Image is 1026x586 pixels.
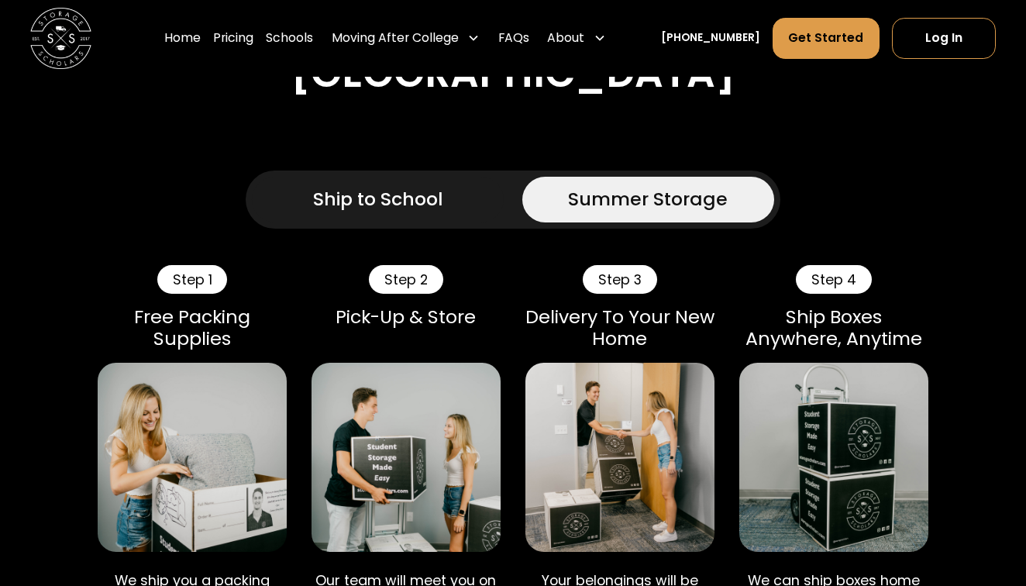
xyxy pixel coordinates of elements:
[661,30,760,47] a: [PHONE_NUMBER]
[266,17,313,60] a: Schools
[332,29,459,47] div: Moving After College
[547,29,584,47] div: About
[498,17,529,60] a: FAQs
[30,8,91,69] img: Storage Scholars main logo
[157,265,227,294] div: Step 1
[325,17,486,60] div: Moving After College
[164,17,201,60] a: Home
[369,265,442,294] div: Step 2
[583,265,656,294] div: Step 3
[773,18,880,59] a: Get Started
[892,18,996,59] a: Log In
[291,50,735,97] h2: [GEOGRAPHIC_DATA]
[541,17,611,60] div: About
[739,306,928,350] div: Ship Boxes Anywhere, Anytime
[525,363,714,552] img: Storage Scholars delivery.
[312,363,501,552] img: Storage Scholars pick up.
[796,265,871,294] div: Step 4
[213,17,253,60] a: Pricing
[568,185,728,212] div: Summer Storage
[98,363,287,552] img: Packing a Storage Scholars box.
[98,306,287,350] div: Free Packing Supplies
[313,185,443,212] div: Ship to School
[739,363,928,552] img: Shipping Storage Scholars boxes.
[525,306,714,350] div: Delivery To Your New Home
[312,306,501,328] div: Pick-Up & Store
